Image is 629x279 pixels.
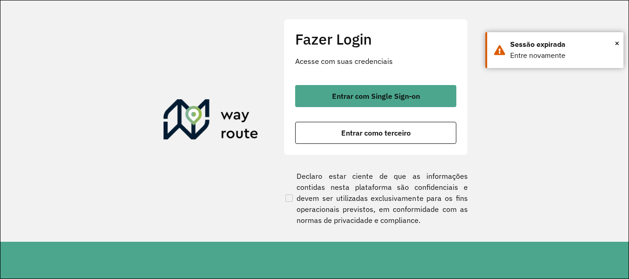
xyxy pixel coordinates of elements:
div: Sessão expirada [510,39,617,50]
button: button [295,122,456,144]
label: Declaro estar ciente de que as informações contidas nesta plataforma são confidenciais e devem se... [284,171,468,226]
p: Acesse com suas credenciais [295,56,456,67]
span: Entrar com Single Sign-on [332,92,420,100]
button: button [295,85,456,107]
span: × [615,36,619,50]
img: Roteirizador AmbevTech [163,99,258,143]
div: Entre novamente [510,50,617,61]
button: Close [615,36,619,50]
h2: Fazer Login [295,30,456,48]
span: Entrar como terceiro [341,129,411,137]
